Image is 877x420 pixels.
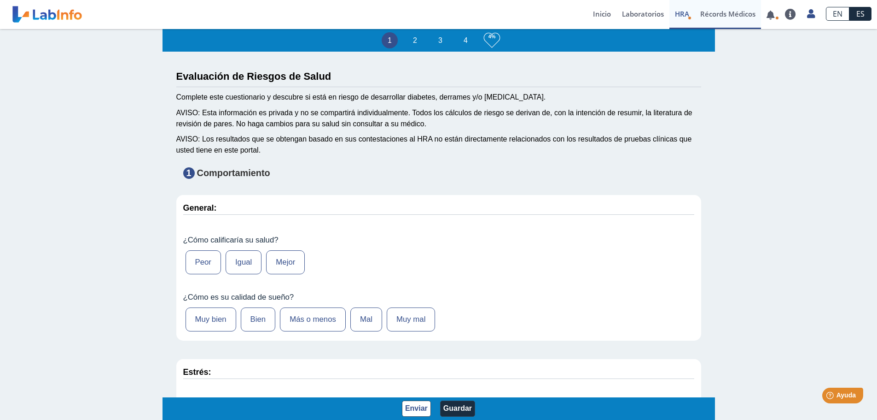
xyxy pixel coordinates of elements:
[826,7,849,21] a: EN
[407,32,423,48] li: 2
[186,308,236,331] label: Muy bien
[458,32,474,48] li: 4
[183,236,694,245] label: ¿Cómo calificaría su salud?
[183,167,195,179] span: 1
[183,203,217,213] strong: General:
[197,168,270,178] strong: Comportamiento
[382,32,398,48] li: 1
[176,71,701,82] h3: Evaluación de Riesgos de Salud
[186,250,221,274] label: Peor
[675,9,689,18] span: HRA
[432,32,448,48] li: 3
[176,107,701,130] div: AVISO: Esta información es privada y no se compartirá individualmente. Todos los cálculos de ries...
[176,92,701,103] div: Complete este cuestionario y descubre si está en riesgo de desarrollar diabetes, derrames y/o [ME...
[849,7,871,21] a: ES
[484,31,500,42] h3: 4%
[183,367,211,377] strong: Estrés:
[402,401,431,417] button: Enviar
[795,384,867,410] iframe: Help widget launcher
[241,308,276,331] label: Bien
[280,308,346,331] label: Más o menos
[387,308,435,331] label: Muy mal
[266,250,305,274] label: Mejor
[440,401,475,417] button: Guardar
[176,134,701,156] div: AVISO: Los resultados que se obtengan basado en sus contestaciones al HRA no están directamente r...
[183,293,694,302] label: ¿Cómo es su calidad de sueño?
[226,250,261,274] label: Igual
[350,308,382,331] label: Mal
